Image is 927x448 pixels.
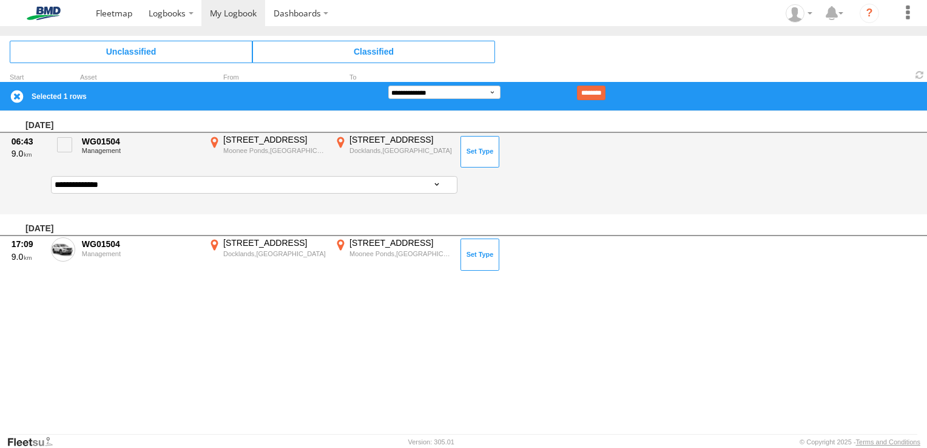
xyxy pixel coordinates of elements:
div: [STREET_ADDRESS] [223,134,326,145]
div: 9.0 [12,251,44,262]
div: Moonee Ponds,[GEOGRAPHIC_DATA] [349,249,452,258]
div: 06:43 [12,136,44,147]
label: Click to View Event Location [206,237,328,273]
div: Click to Sort [10,75,46,81]
div: [STREET_ADDRESS] [349,134,452,145]
label: Click to View Event Location [206,134,328,169]
img: bmd-logo.svg [12,7,75,20]
div: Asset [80,75,201,81]
label: Click to View Event Location [332,237,454,273]
a: Visit our Website [7,436,62,448]
div: WG01504 [82,239,200,249]
button: Click to Set [460,136,499,168]
label: Click to View Event Location [332,134,454,169]
span: Click to view Unclassified Trips [10,41,252,63]
div: To [332,75,454,81]
div: Management [82,250,200,257]
label: Clear Selection [10,89,24,104]
div: WG01504 [82,136,200,147]
div: From [206,75,328,81]
span: Refresh [912,69,927,81]
div: Docklands,[GEOGRAPHIC_DATA] [223,249,326,258]
button: Click to Set [460,239,499,270]
i: ? [860,4,879,23]
div: [STREET_ADDRESS] [349,237,452,248]
div: 17:09 [12,239,44,249]
div: © Copyright 2025 - [800,438,920,446]
div: Docklands,[GEOGRAPHIC_DATA] [349,146,452,155]
a: Terms and Conditions [856,438,920,446]
div: 9.0 [12,148,44,159]
div: Management [82,147,200,154]
div: [STREET_ADDRESS] [223,237,326,248]
div: Moonee Ponds,[GEOGRAPHIC_DATA] [223,146,326,155]
div: Version: 305.01 [408,438,454,446]
div: John Spicuglia [781,4,817,22]
span: Click to view Classified Trips [252,41,495,63]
